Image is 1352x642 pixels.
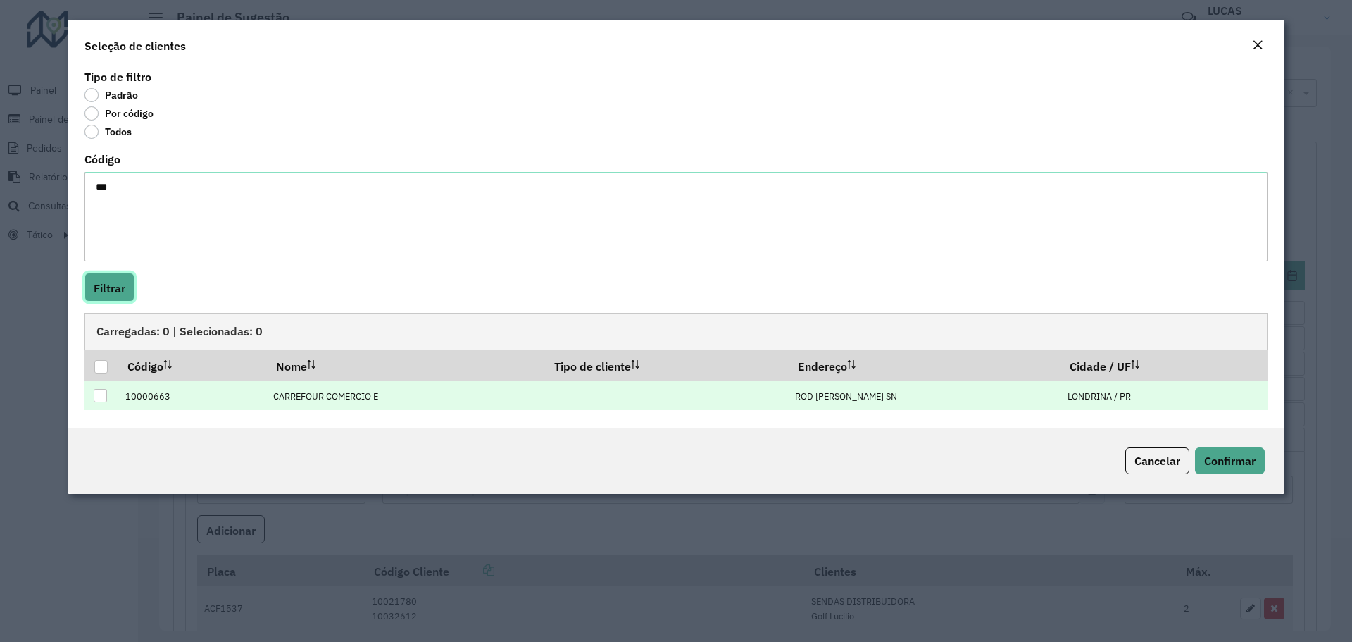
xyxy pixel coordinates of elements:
[1125,447,1189,474] button: Cancelar
[795,390,897,402] font: ROD [PERSON_NAME] SN
[1252,39,1263,51] em: Fechar
[125,390,170,402] font: 10000663
[96,324,263,338] font: Carregadas: 0 | Selecionadas: 0
[273,390,378,402] font: CARREFOUR COMERCIO E
[84,39,186,53] font: Seleção de clientes
[276,359,307,374] font: Nome
[84,152,120,166] font: Código
[1248,37,1267,55] button: Fechar
[554,359,631,374] font: Tipo de cliente
[1134,454,1180,468] font: Cancelar
[1195,447,1265,474] button: Confirmar
[84,70,151,84] font: Tipo de filtro
[105,107,154,120] font: Por código
[1204,454,1256,468] font: Confirmar
[84,273,134,302] button: Filtrar
[105,89,138,101] font: Padrão
[127,359,163,374] font: Código
[1070,359,1131,374] font: Cidade / UF
[798,359,847,374] font: Endereço
[94,281,125,295] font: Filtrar
[1068,390,1131,402] font: LONDRINA / PR
[105,125,132,138] font: Todos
